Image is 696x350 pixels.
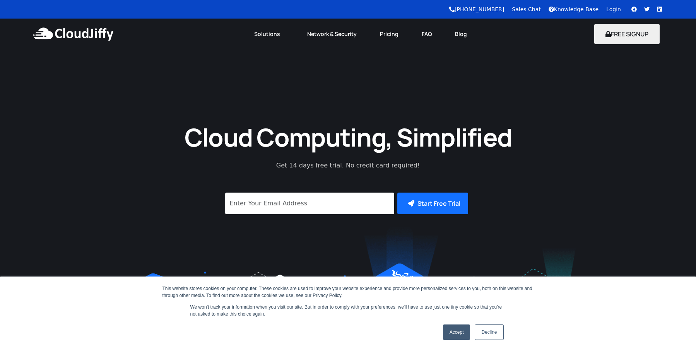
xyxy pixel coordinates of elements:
div: This website stores cookies on your computer. These cookies are used to improve your website expe... [162,285,534,299]
a: Knowledge Base [549,6,599,12]
a: Accept [443,324,470,340]
a: Blog [443,26,479,43]
a: Network & Security [296,26,368,43]
p: Get 14 days free trial. No credit card required! [242,161,455,170]
a: Sales Chat [512,6,540,12]
button: Start Free Trial [397,193,468,214]
p: We won't track your information when you visit our site. But in order to comply with your prefere... [190,304,506,318]
a: Solutions [243,26,296,43]
a: FAQ [410,26,443,43]
a: Decline [475,324,503,340]
h1: Cloud Computing, Simplified [174,121,522,153]
a: Pricing [368,26,410,43]
input: Enter Your Email Address [225,193,394,214]
a: FREE SIGNUP [594,30,660,38]
button: FREE SIGNUP [594,24,660,44]
a: [PHONE_NUMBER] [449,6,504,12]
a: Login [606,6,621,12]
